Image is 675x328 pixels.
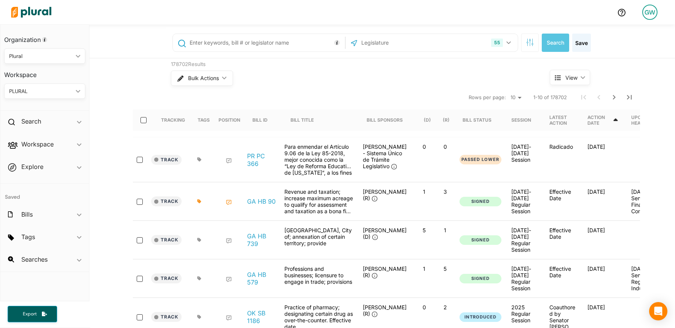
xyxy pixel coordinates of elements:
[198,109,210,131] div: Tags
[543,143,581,176] div: Radicado
[197,238,201,242] div: Add tags
[511,117,531,123] div: Session
[188,76,219,81] span: Bulk Actions
[511,265,537,291] div: [DATE]-[DATE] Regular Session
[161,117,185,123] div: Tracking
[491,39,503,47] div: 55
[511,304,537,323] div: 2025 Regular Session
[9,87,73,95] div: PLURAL
[576,90,591,105] button: First Page
[417,265,432,272] p: 1
[247,198,276,205] a: GA HB 90
[417,227,432,233] p: 5
[587,109,619,131] div: Action Date
[151,155,182,165] button: Track
[334,39,340,46] div: Tooltip anchor
[252,117,268,123] div: Bill ID
[151,312,182,322] button: Track
[197,199,201,204] div: Add tags
[226,315,232,321] div: Add Position Statement
[41,36,48,43] div: Tooltip anchor
[9,52,73,60] div: Plural
[137,157,143,163] input: select-row-state-pr-2025_2028-pc366
[226,158,232,164] div: Add Position Statement
[438,188,453,195] p: 3
[587,114,612,126] div: Action Date
[361,35,442,50] input: Legislature
[581,143,625,176] div: [DATE]
[247,271,276,286] a: GA HB 579
[488,35,515,50] button: 55
[572,34,591,52] button: Save
[197,276,201,281] div: Add tags
[443,117,450,123] div: (R)
[197,315,201,319] div: Add tags
[463,117,491,123] div: Bill Status
[151,235,182,245] button: Track
[649,302,667,320] div: Open Intercom Messenger
[631,114,657,126] div: Upcoming Hearing
[171,61,521,68] div: 178702 Results
[511,227,537,253] div: [DATE]-[DATE] Regular Session
[460,235,501,245] button: Signed
[247,309,276,325] a: OK SB 1186
[622,90,637,105] button: Last Page
[581,188,625,214] div: [DATE]
[511,143,537,163] div: [DATE]-[DATE] Session
[4,64,85,80] h3: Workspace
[363,304,407,317] span: [PERSON_NAME] (R)
[363,227,407,240] span: [PERSON_NAME] (D)
[21,233,35,241] h2: Tags
[171,71,233,86] button: Bulk Actions
[281,143,357,176] div: Para enmendar el Artículo 9.06 de la Ley 85-2018, mejor conocida como la “Ley de Reforma Educativ...
[469,94,506,101] span: Rows per page:
[0,184,89,203] h4: Saved
[438,265,453,272] p: 5
[363,143,407,169] span: [PERSON_NAME] - Sistema Único de Trámite Legislativo
[151,273,182,283] button: Track
[526,39,534,45] span: Search Filters
[281,227,357,253] div: [GEOGRAPHIC_DATA], City of; annexation of certain territory; provide
[367,109,403,131] div: Bill Sponsors
[533,94,567,101] span: 1-10 of 178702
[189,35,343,50] input: Enter keywords, bill # or legislator name
[8,306,57,322] button: Export
[137,276,143,282] input: select-row-state-ga-2025_26-hb579
[424,109,431,131] div: (D)
[137,237,143,243] input: select-row-state-ga-2025_26-hb739
[460,312,501,322] button: Introduced
[631,109,664,131] div: Upcoming Hearing
[549,114,575,126] div: Latest Action
[631,265,657,291] p: [DATE] - Senate Regulated Industries and Utilities Committee
[247,232,276,248] a: GA HB 739
[438,304,453,310] p: 2
[565,74,578,82] span: View
[18,311,42,317] span: Export
[417,143,432,150] p: 0
[137,199,143,205] input: select-row-state-ga-2025_26-hb90
[219,117,240,123] div: Position
[21,210,33,219] h2: Bills
[363,265,407,278] span: [PERSON_NAME] (R)
[438,143,453,150] p: 0
[137,314,143,320] input: select-row-state-ok-2025-sb1186
[219,109,240,131] div: Position
[21,117,41,125] h2: Search
[4,29,85,45] h3: Organization
[21,162,43,171] h2: Explore
[542,34,569,52] button: Search
[198,117,210,123] div: Tags
[463,109,498,131] div: Bill Status
[606,90,622,105] button: Next Page
[281,188,357,214] div: Revenue and taxation; increase maximum acreage to qualify for assessment and taxation as a bona f...
[417,188,432,195] p: 1
[252,109,274,131] div: Bill ID
[460,197,501,206] button: Signed
[631,188,657,214] p: [DATE] - Senate Finance Committee
[443,109,450,131] div: (R)
[197,157,201,162] div: Add tags
[581,227,625,253] div: [DATE]
[511,188,537,214] div: [DATE]-[DATE] Regular Session
[281,265,357,291] div: Professions and businesses; licensure to engage in trade; provisions
[543,188,581,214] div: Effective Date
